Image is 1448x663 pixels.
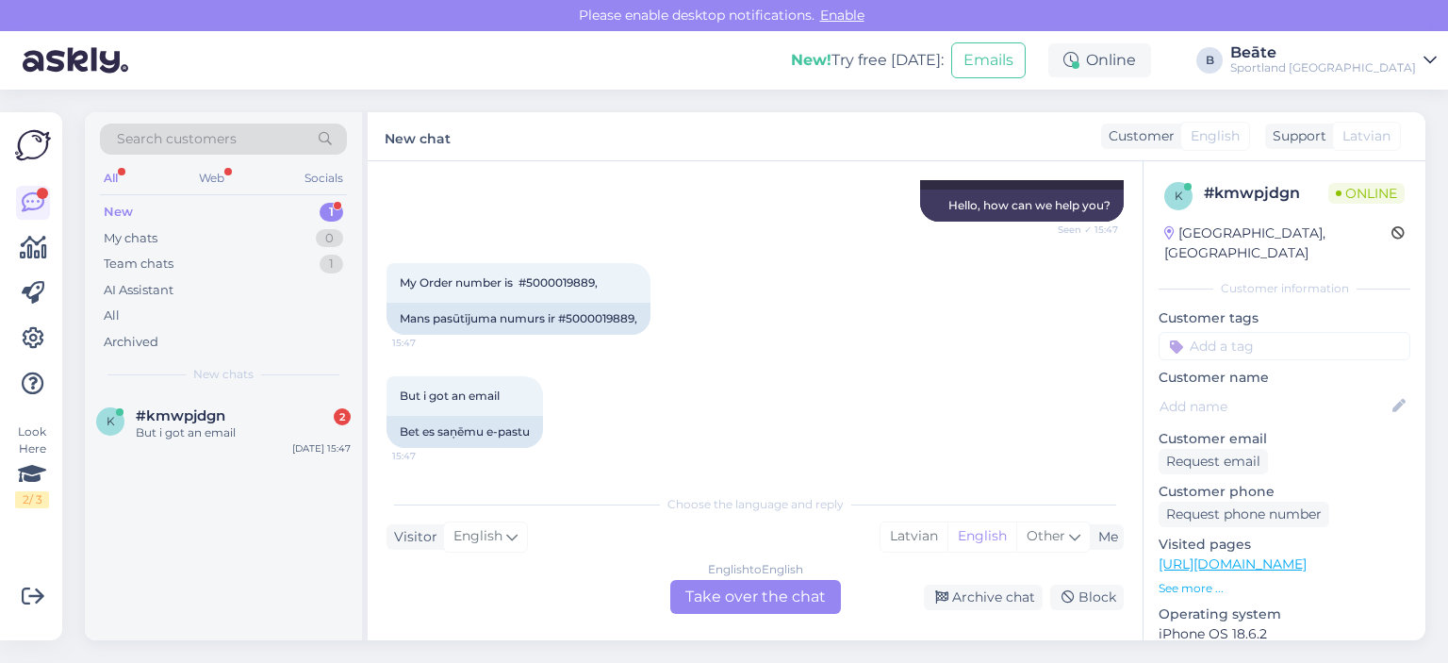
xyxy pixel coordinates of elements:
[1159,332,1410,360] input: Add a tag
[301,166,347,191] div: Socials
[1027,527,1065,544] span: Other
[1159,555,1307,572] a: [URL][DOMAIN_NAME]
[334,408,351,425] div: 2
[1048,43,1151,77] div: Online
[1191,126,1240,146] span: English
[104,255,173,273] div: Team chats
[1159,580,1410,597] p: See more ...
[1230,45,1437,75] a: BeāteSportland [GEOGRAPHIC_DATA]
[1160,396,1389,417] input: Add name
[316,229,343,248] div: 0
[387,416,543,448] div: Bet es saņēmu e-pastu
[387,527,437,547] div: Visitor
[193,366,254,383] span: New chats
[1047,223,1118,237] span: Seen ✓ 15:47
[400,275,598,290] span: My Order number is #5000019889,
[1159,624,1410,644] p: iPhone OS 18.6.2
[791,49,944,72] div: Try free [DATE]:
[791,51,831,69] b: New!
[320,203,343,222] div: 1
[1230,60,1416,75] div: Sportland [GEOGRAPHIC_DATA]
[920,190,1124,222] div: Hello, how can we help you?
[1159,502,1329,527] div: Request phone number
[951,42,1026,78] button: Emails
[924,585,1043,610] div: Archive chat
[1230,45,1416,60] div: Beāte
[814,7,870,24] span: Enable
[104,281,173,300] div: AI Assistant
[1091,527,1118,547] div: Me
[387,303,650,335] div: Mans pasūtījuma numurs ir #5000019889,
[104,203,133,222] div: New
[1328,183,1405,204] span: Online
[104,229,157,248] div: My chats
[15,491,49,508] div: 2 / 3
[947,522,1016,551] div: English
[136,407,225,424] span: #kmwpjdgn
[400,389,500,403] span: But i got an email
[1050,585,1124,610] div: Block
[107,414,115,428] span: k
[195,166,228,191] div: Web
[117,129,237,149] span: Search customers
[1164,224,1391,263] div: [GEOGRAPHIC_DATA], [GEOGRAPHIC_DATA]
[1159,449,1268,474] div: Request email
[1265,126,1326,146] div: Support
[292,441,351,456] div: [DATE] 15:47
[392,336,463,350] span: 15:47
[385,124,451,149] label: New chat
[392,449,463,463] span: 15:47
[1196,47,1223,74] div: B
[1101,126,1175,146] div: Customer
[670,580,841,614] div: Take over the chat
[104,307,120,325] div: All
[1159,280,1410,297] div: Customer information
[708,561,803,578] div: English to English
[453,526,502,547] span: English
[1159,605,1410,624] p: Operating system
[136,424,351,441] div: But i got an email
[1159,429,1410,449] p: Customer email
[320,255,343,273] div: 1
[1159,535,1410,555] p: Visited pages
[104,333,158,352] div: Archived
[1175,189,1183,203] span: k
[100,166,122,191] div: All
[15,127,51,163] img: Askly Logo
[1342,126,1390,146] span: Latvian
[387,496,1124,513] div: Choose the language and reply
[15,423,49,508] div: Look Here
[1159,482,1410,502] p: Customer phone
[1204,182,1328,205] div: # kmwpjdgn
[880,522,947,551] div: Latvian
[1159,308,1410,328] p: Customer tags
[1159,368,1410,388] p: Customer name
